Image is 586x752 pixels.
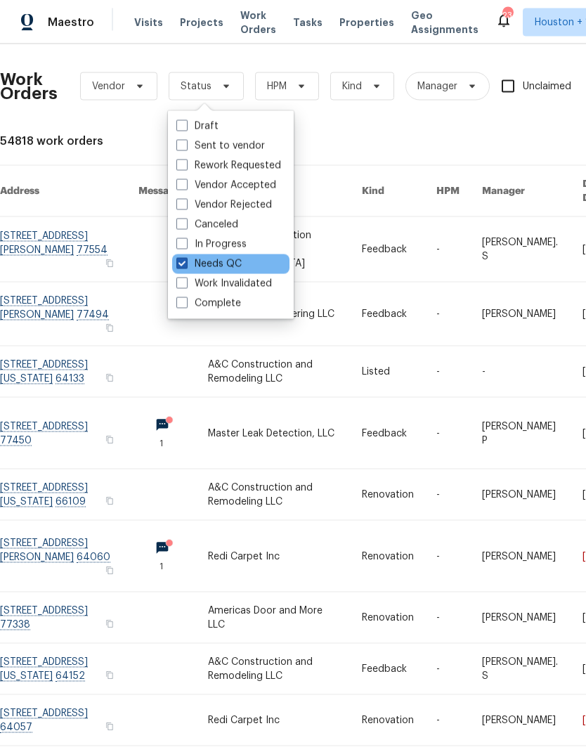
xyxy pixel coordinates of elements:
[471,644,571,695] td: [PERSON_NAME]. S
[197,695,350,746] td: Redi Carpet Inc
[103,618,116,630] button: Copy Address
[425,283,471,346] td: -
[425,644,471,695] td: -
[351,469,425,521] td: Renovation
[176,257,242,271] label: Needs QC
[103,669,116,682] button: Copy Address
[351,521,425,592] td: Renovation
[92,79,125,93] span: Vendor
[176,238,247,252] label: In Progress
[240,8,276,37] span: Work Orders
[471,166,571,217] th: Manager
[127,166,197,217] th: Messages
[351,166,425,217] th: Kind
[342,79,362,93] span: Kind
[48,15,94,30] span: Maestro
[425,592,471,644] td: -
[197,398,350,469] td: Master Leak Detection, LLC
[425,469,471,521] td: -
[103,434,116,446] button: Copy Address
[471,346,571,398] td: -
[351,644,425,695] td: Feedback
[471,695,571,746] td: [PERSON_NAME]
[176,218,238,232] label: Canceled
[351,695,425,746] td: Renovation
[176,297,241,311] label: Complete
[339,15,394,30] span: Properties
[411,8,478,37] span: Geo Assignments
[471,592,571,644] td: [PERSON_NAME]
[197,592,350,644] td: Americas Door and More LLC
[502,8,512,22] div: 23
[425,166,471,217] th: HPM
[471,217,571,283] td: [PERSON_NAME]. S
[103,322,116,335] button: Copy Address
[197,346,350,398] td: A&C Construction and Remodeling LLC
[471,398,571,469] td: [PERSON_NAME] P
[197,644,350,695] td: A&C Construction and Remodeling LLC
[197,469,350,521] td: A&C Construction and Remodeling LLC
[471,521,571,592] td: [PERSON_NAME]
[103,372,116,384] button: Copy Address
[103,495,116,507] button: Copy Address
[425,398,471,469] td: -
[176,179,276,193] label: Vendor Accepted
[267,79,287,93] span: HPM
[351,283,425,346] td: Feedback
[181,79,211,93] span: Status
[425,346,471,398] td: -
[425,695,471,746] td: -
[176,139,265,153] label: Sent to vendor
[176,159,281,173] label: Rework Requested
[180,15,223,30] span: Projects
[197,521,350,592] td: Redi Carpet Inc
[425,217,471,283] td: -
[471,469,571,521] td: [PERSON_NAME]
[523,79,571,94] span: Unclaimed
[351,398,425,469] td: Feedback
[176,119,219,134] label: Draft
[176,277,272,291] label: Work Invalidated
[471,283,571,346] td: [PERSON_NAME]
[103,720,116,733] button: Copy Address
[351,346,425,398] td: Listed
[425,521,471,592] td: -
[417,79,457,93] span: Manager
[351,592,425,644] td: Renovation
[103,564,116,577] button: Copy Address
[103,257,116,270] button: Copy Address
[293,18,323,27] span: Tasks
[176,198,272,212] label: Vendor Rejected
[134,15,163,30] span: Visits
[351,217,425,283] td: Feedback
